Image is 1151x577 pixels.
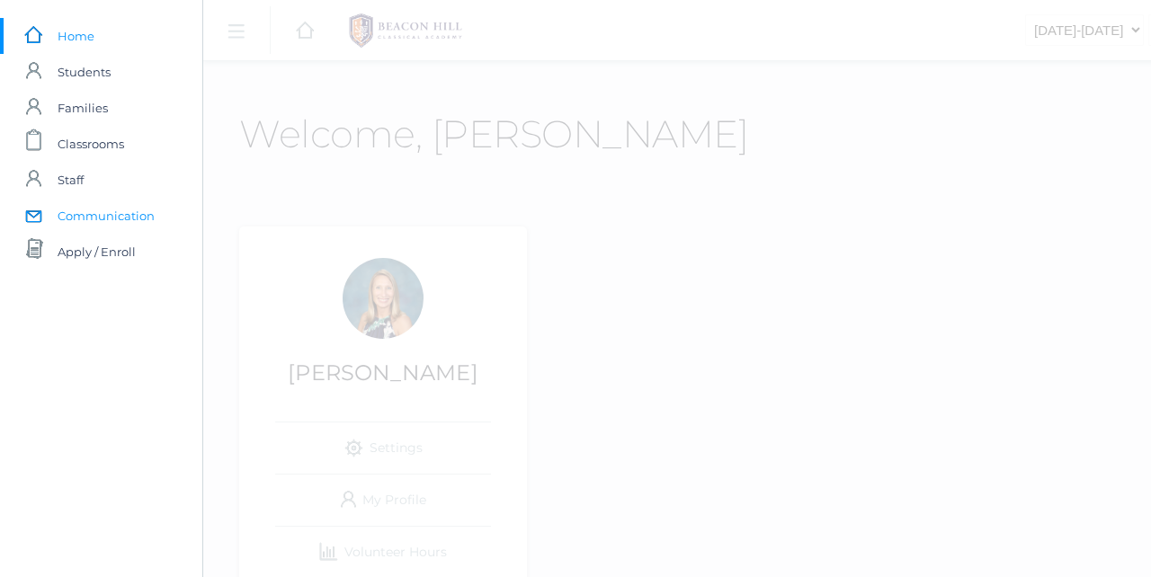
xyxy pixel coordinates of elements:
[58,18,94,54] span: Home
[58,126,124,162] span: Classrooms
[58,198,155,234] span: Communication
[58,162,84,198] span: Staff
[58,234,136,270] span: Apply / Enroll
[58,54,111,90] span: Students
[58,90,108,126] span: Families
